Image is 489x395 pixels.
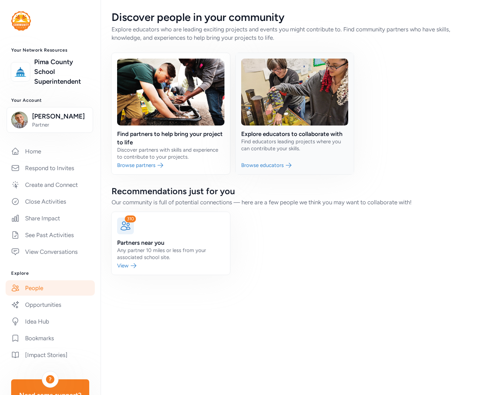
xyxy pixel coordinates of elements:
[6,194,95,209] a: Close Activities
[6,347,95,363] a: [Impact Stories]
[6,314,95,329] a: Idea Hub
[112,185,478,197] div: Recommendations just for you
[6,160,95,176] a: Respond to Invites
[112,11,478,24] div: Discover people in your community
[11,47,89,53] h3: Your Network Resources
[11,98,89,103] h3: Your Account
[46,375,54,383] div: ?
[32,121,89,128] span: Partner
[13,64,28,79] img: logo
[112,25,478,42] div: Explore educators who are leading exciting projects and events you might contribute to. Find comm...
[6,331,95,346] a: Bookmarks
[112,198,478,206] div: Our community is full of potential connections — here are a few people we think you may want to c...
[6,227,95,243] a: See Past Activities
[6,144,95,159] a: Home
[6,297,95,312] a: Opportunities
[6,244,95,259] a: View Conversations
[6,211,95,226] a: Share Impact
[7,107,93,133] button: [PERSON_NAME]Partner
[32,112,89,121] span: [PERSON_NAME]
[11,11,31,31] img: logo
[125,215,136,222] div: 310
[6,177,95,192] a: Create and Connect
[11,271,89,276] h3: Explore
[6,280,95,296] a: People
[34,57,89,86] a: Pima County School Superintendent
